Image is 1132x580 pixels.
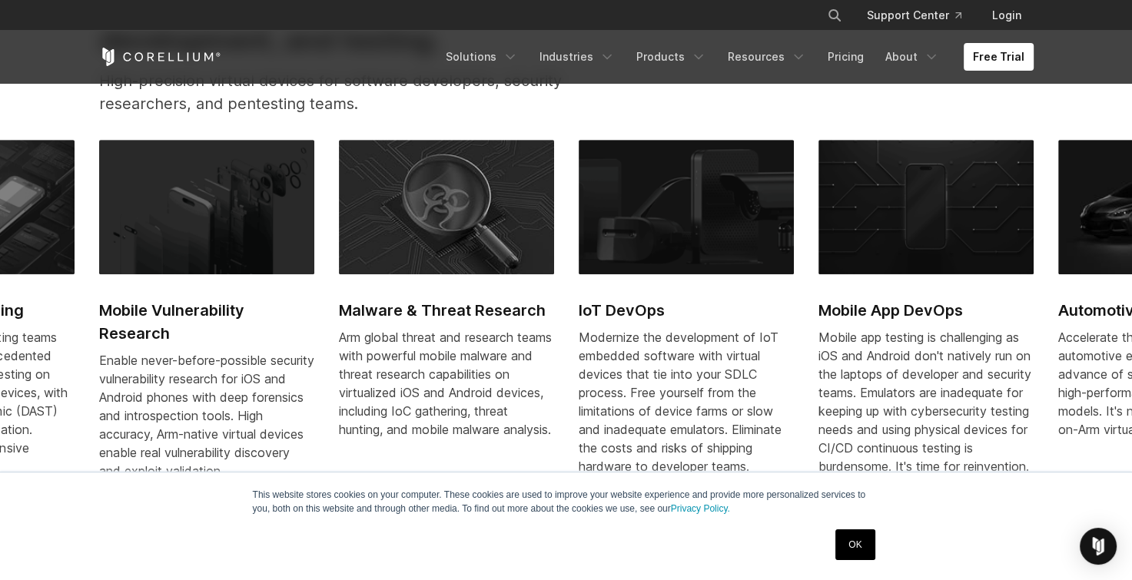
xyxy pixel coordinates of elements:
h2: IoT DevOps [579,299,794,322]
a: Malware & Threat Research Malware & Threat Research Arm global threat and research teams with pow... [339,140,554,456]
a: Login [980,2,1034,29]
div: Navigation Menu [808,2,1034,29]
a: Support Center [855,2,974,29]
a: Resources [719,43,815,71]
h2: Malware & Threat Research [339,299,554,322]
a: About [876,43,948,71]
a: OK [835,529,875,560]
div: Navigation Menu [437,43,1034,71]
div: Enable never-before-possible security vulnerability research for iOS and Android phones with deep... [99,351,314,480]
a: Corellium Home [99,48,221,66]
div: Mobile app testing is challenging as iOS and Android don't natively run on the laptops of develop... [818,328,1034,476]
p: High-precision virtual devices for software developers, security researchers, and pentesting teams. [99,69,623,115]
a: Pricing [818,43,873,71]
div: Arm global threat and research teams with powerful mobile malware and threat research capabilitie... [339,328,554,439]
a: Mobile App DevOps Mobile App DevOps Mobile app testing is challenging as iOS and Android don't na... [818,140,1034,493]
a: Privacy Policy. [671,503,730,514]
h2: Mobile App DevOps [818,299,1034,322]
div: Open Intercom Messenger [1080,528,1117,565]
a: IoT DevOps IoT DevOps Modernize the development of IoT embedded software with virtual devices tha... [579,140,794,493]
a: Solutions [437,43,527,71]
img: Malware & Threat Research [339,140,554,273]
h2: Mobile Vulnerability Research [99,299,314,345]
img: IoT DevOps [579,140,794,273]
button: Search [821,2,848,29]
a: Industries [530,43,624,71]
a: Mobile Vulnerability Research Mobile Vulnerability Research Enable never-before-possible security... [99,140,314,498]
a: Products [627,43,715,71]
p: This website stores cookies on your computer. These cookies are used to improve your website expe... [253,488,880,515]
img: Mobile Vulnerability Research [99,140,314,273]
div: Modernize the development of IoT embedded software with virtual devices that tie into your SDLC p... [579,328,794,476]
a: Free Trial [964,43,1034,71]
img: Mobile App DevOps [818,140,1034,273]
